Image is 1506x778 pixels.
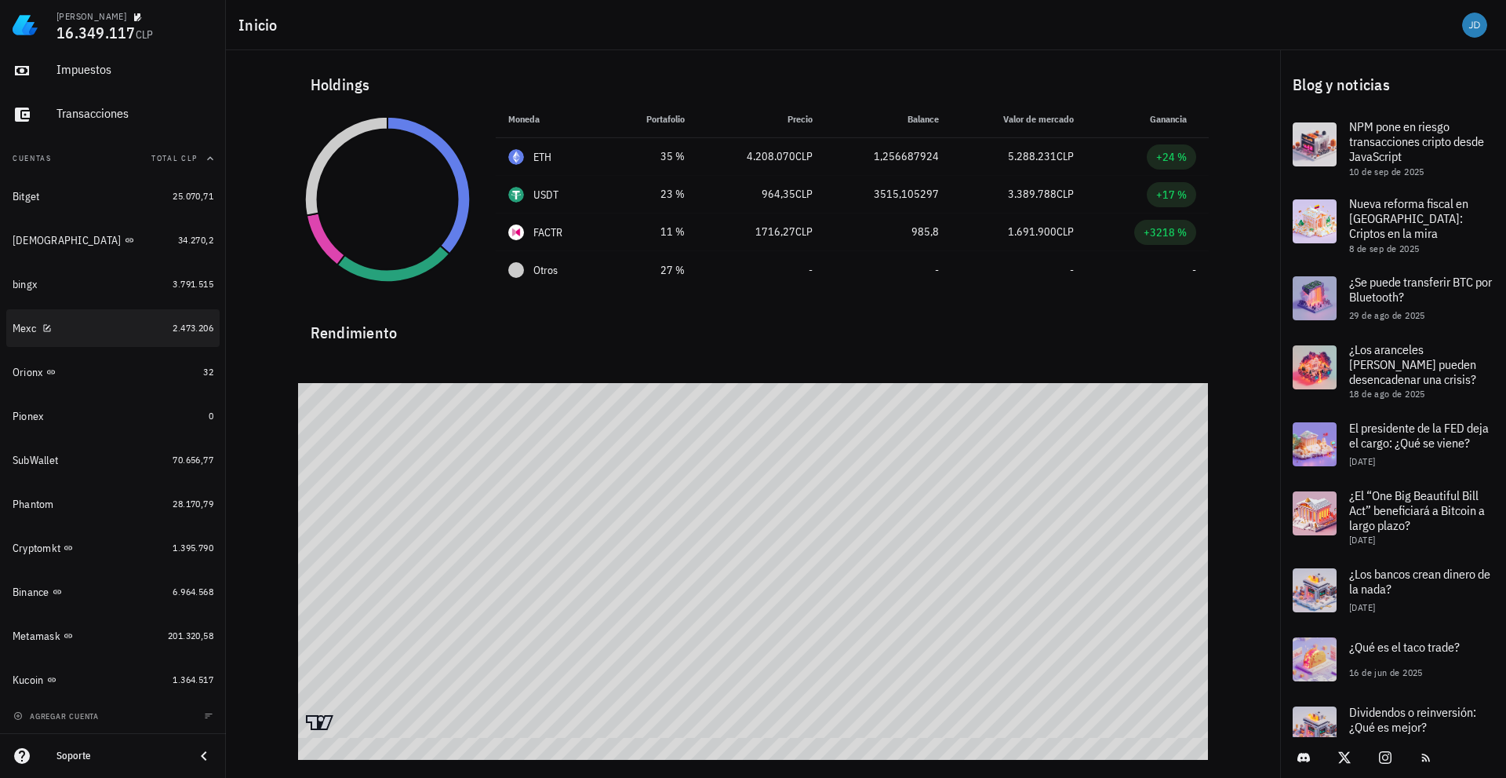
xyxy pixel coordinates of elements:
[6,177,220,215] a: Bitget 25.070,71
[151,153,198,163] span: Total CLP
[6,397,220,435] a: Pionex 0
[620,224,685,240] div: 11 %
[6,573,220,611] a: Binance 6.964.568
[809,263,813,277] span: -
[1349,488,1485,533] span: ¿El “One Big Beautiful Bill Act” beneficiará a Bitcoin a largo plazo?
[1349,388,1425,400] span: 18 de ago de 2025
[178,234,213,246] span: 34.270,2
[1349,309,1425,321] span: 29 de ago de 2025
[762,187,795,201] span: 964,35
[9,708,106,724] button: agregar cuenta
[1349,119,1484,164] span: NPM pone en riesgo transacciones cripto desde JavaScript
[168,630,213,641] span: 201.320,58
[1057,149,1074,163] span: CLP
[1144,225,1187,240] div: +3218 %
[13,454,58,467] div: SubWallet
[56,10,126,23] div: [PERSON_NAME]
[6,661,220,699] a: Kucoin 1.364.517
[620,148,685,165] div: 35 %
[16,711,99,721] span: agregar cuenta
[533,225,563,240] div: FACTR
[56,106,213,121] div: Transacciones
[1280,625,1506,694] a: ¿Qué es el taco trade? 16 de jun de 2025
[1462,13,1487,38] div: avatar
[1156,187,1187,203] div: +17 %
[173,322,213,334] span: 2.473.206
[13,278,37,291] div: bingx
[747,149,795,163] span: 4.208.070
[825,100,952,138] th: Balance
[508,225,524,240] div: FACTR-icon
[306,715,333,730] a: Charting by TradingView
[173,498,213,510] span: 28.170,79
[533,262,558,279] span: Otros
[1008,187,1057,201] span: 3.389.788
[6,265,220,303] a: bingx 3.791.515
[1349,704,1476,735] span: Dividendos o reinversión: ¿Qué es mejor?
[136,27,154,42] span: CLP
[173,586,213,597] span: 6.964.568
[951,100,1086,138] th: Valor de mercado
[533,187,559,203] div: USDT
[203,366,213,378] span: 32
[13,234,122,247] div: [DEMOGRAPHIC_DATA]
[1057,187,1074,201] span: CLP
[6,309,220,347] a: Mexc 2.473.206
[209,410,213,422] span: 0
[838,224,940,240] div: 985,8
[1280,333,1506,410] a: ¿Los aranceles [PERSON_NAME] pueden desencadenar una crisis? 18 de ago de 2025
[56,62,213,77] div: Impuestos
[1349,420,1489,451] span: El presidente de la FED deja el cargo: ¿Qué se viene?
[1280,187,1506,264] a: Nueva reforma fiscal en [GEOGRAPHIC_DATA]: Criptos en la mira 8 de sep de 2025
[56,750,182,762] div: Soporte
[13,542,60,555] div: Cryptomkt
[13,366,43,379] div: Orionx
[6,441,220,479] a: SubWallet 70.656,77
[173,454,213,466] span: 70.656,77
[838,148,940,165] div: 1,256687924
[1150,113,1196,125] span: Ganancia
[173,190,213,202] span: 25.070,71
[1280,694,1506,763] a: Dividendos o reinversión: ¿Qué es mejor?
[496,100,609,138] th: Moneda
[795,187,813,201] span: CLP
[1349,195,1468,241] span: Nueva reforma fiscal en [GEOGRAPHIC_DATA]: Criptos en la mira
[608,100,697,138] th: Portafolio
[13,410,44,423] div: Pionex
[13,586,49,599] div: Binance
[298,308,1209,345] div: Rendimiento
[838,186,940,203] div: 3515,105297
[1280,479,1506,556] a: ¿El “One Big Beautiful Bill Act” beneficiará a Bitcoin a largo plazo? [DATE]
[13,498,54,511] div: Phantom
[13,630,60,643] div: Metamask
[1349,342,1476,387] span: ¿Los aranceles [PERSON_NAME] pueden desencadenar una crisis?
[1008,149,1057,163] span: 5.288.231
[6,617,220,655] a: Metamask 201.320,58
[1057,225,1074,239] span: CLP
[13,13,38,38] img: LedgiFi
[173,542,213,553] span: 1.395.790
[533,149,552,165] div: ETH
[6,485,220,523] a: Phantom 28.170,79
[6,52,220,89] a: Impuestos
[795,225,813,239] span: CLP
[1349,601,1375,613] span: [DATE]
[1349,566,1490,597] span: ¿Los bancos crean dinero de la nada?
[6,140,220,177] button: CuentasTotal CLP
[1349,166,1424,177] span: 10 de sep de 2025
[298,60,1209,110] div: Holdings
[1280,110,1506,187] a: NPM pone en riesgo transacciones cripto desde JavaScript 10 de sep de 2025
[1349,455,1375,467] span: [DATE]
[1280,410,1506,479] a: El presidente de la FED deja el cargo: ¿Qué se viene? [DATE]
[6,221,220,259] a: [DEMOGRAPHIC_DATA] 34.270,2
[238,13,284,38] h1: Inicio
[6,353,220,391] a: Orionx 32
[1008,225,1057,239] span: 1.691.900
[6,529,220,567] a: Cryptomkt 1.395.790
[13,190,40,203] div: Bitget
[1280,60,1506,110] div: Blog y noticias
[755,225,795,239] span: 1716,27
[13,674,44,687] div: Kucoin
[620,262,685,279] div: 27 %
[173,278,213,290] span: 3.791.515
